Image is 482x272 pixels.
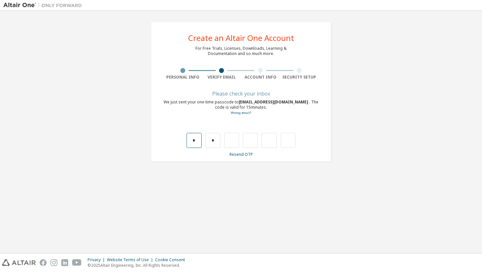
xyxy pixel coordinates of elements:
[88,263,189,268] p: © 2025 Altair Engineering, Inc. All Rights Reserved.
[2,259,36,266] img: altair_logo.svg
[72,259,82,266] img: youtube.svg
[40,259,47,266] img: facebook.svg
[50,259,57,266] img: instagram.svg
[239,99,309,105] span: [EMAIL_ADDRESS][DOMAIN_NAME]
[107,257,155,263] div: Website Terms of Use
[61,259,68,266] img: linkedin.svg
[88,257,107,263] div: Privacy
[241,75,280,80] div: Account Info
[163,100,319,116] div: We just sent your one-time passcode to . The code is valid for 15 minutes.
[202,75,241,80] div: Verify Email
[3,2,85,9] img: Altair One
[230,152,253,157] a: Resend OTP
[195,46,287,56] div: For Free Trials, Licenses, Downloads, Learning & Documentation and so much more.
[188,34,294,42] div: Create an Altair One Account
[231,111,251,115] a: Go back to the registration form
[163,92,319,96] div: Please check your inbox
[280,75,319,80] div: Security Setup
[163,75,202,80] div: Personal Info
[155,257,189,263] div: Cookie Consent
